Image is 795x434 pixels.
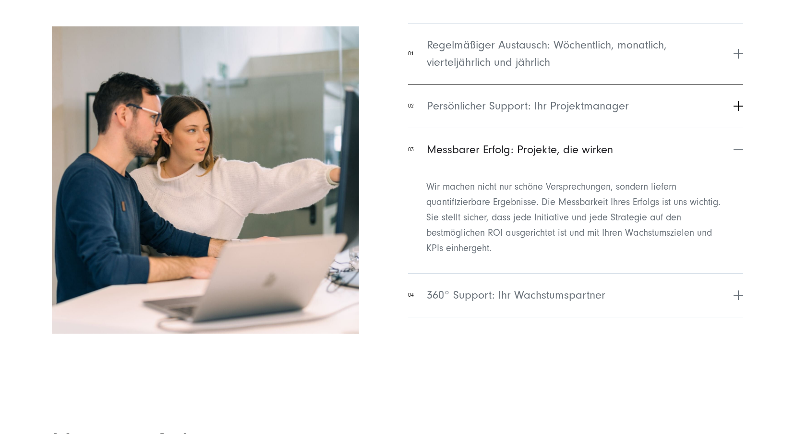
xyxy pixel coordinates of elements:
[408,128,743,171] button: 03Messbarer Erfolg: Projekte, die wirken
[408,291,414,300] span: 04
[408,23,743,84] button: 01Regelmäßiger Austausch: Wöchentlich, monatlich, vierteljährlich und jährlich
[427,287,605,304] span: 360° Support: Ihr Wachstumspartner
[408,84,743,128] button: 02Persönlicher Support: Ihr Projektmanager
[408,145,414,154] span: 03
[408,49,414,58] span: 01
[427,97,629,115] span: Persönlicher Support: Ihr Projektmanager
[427,141,613,158] span: Messbarer Erfolg: Projekte, die wirken
[408,102,414,110] span: 02
[408,273,743,317] button: 04360° Support: Ihr Wachstumspartner
[427,36,731,71] span: Regelmäßiger Austausch: Wöchentlich, monatlich, vierteljährlich und jährlich
[426,179,725,256] p: Wir machen nicht nur schöne Versprechungen, sondern liefern quantifizierbare Ergebnisse. Die Mess...
[52,26,359,334] img: Zwei Personen schauen sich Ergebnisse auf einem Bildschirm an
